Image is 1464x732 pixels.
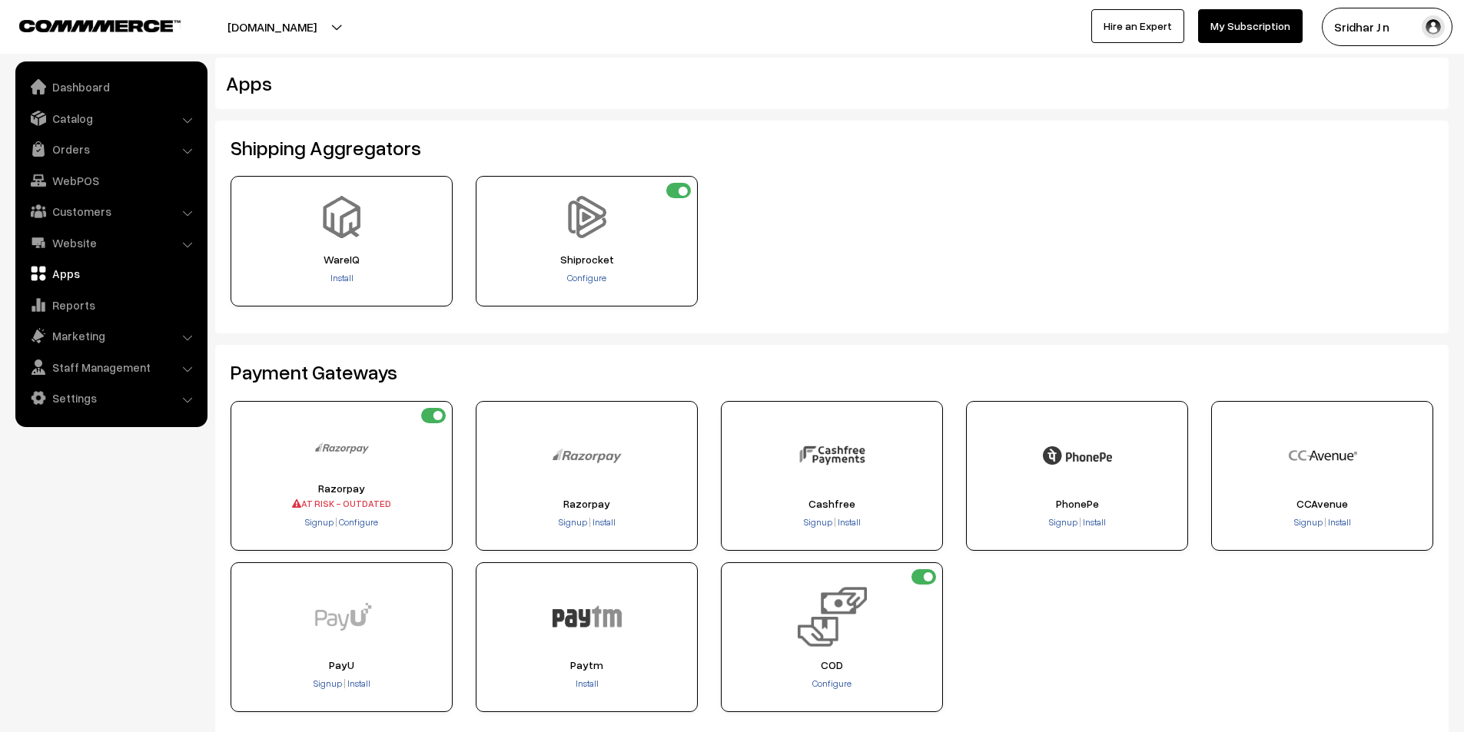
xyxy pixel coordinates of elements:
[576,677,599,689] a: Install
[481,253,692,266] span: Shiprocket
[174,8,370,46] button: [DOMAIN_NAME]
[19,384,202,412] a: Settings
[236,498,447,510] span: AT RISK - OUTDATED
[481,659,692,671] span: Paytm
[347,677,370,689] span: Install
[236,482,447,510] div: Razorpay
[838,516,861,528] span: Install
[798,582,867,651] img: COD
[1049,516,1077,528] span: Signup
[481,498,692,510] span: Razorpay
[836,516,861,528] a: Install
[19,291,202,319] a: Reports
[559,516,589,528] a: Signup
[1091,9,1184,43] a: Hire an Expert
[559,516,587,528] span: Signup
[19,104,202,132] a: Catalog
[1326,516,1351,528] a: Install
[236,659,447,671] span: PayU
[19,135,202,163] a: Orders
[19,260,202,287] a: Apps
[330,272,354,283] a: Install
[1217,498,1428,510] span: CCAvenue
[1083,516,1106,528] span: Install
[19,353,202,381] a: Staff Management
[1328,516,1351,528] span: Install
[726,498,938,510] span: Cashfree
[19,20,181,31] img: COMMMERCE
[19,322,202,349] a: Marketing
[236,677,447,692] div: |
[1288,421,1357,490] img: CCAvenue
[566,196,608,238] img: Shiprocket
[1043,421,1112,490] img: PhonePe
[231,136,1433,160] h2: Shipping Aggregators
[226,71,1232,95] h2: Apps
[320,196,363,238] img: WareIQ
[19,197,202,225] a: Customers
[19,73,202,101] a: Dashboard
[726,515,938,531] div: |
[798,421,867,490] img: Cashfree
[231,360,1433,384] h2: Payment Gateways
[337,516,378,528] a: Configure
[307,582,377,651] img: PayU
[315,421,369,475] img: Razorpay (Deprecated)
[726,659,938,671] span: COD
[1049,516,1079,528] a: Signup
[553,421,622,490] img: Razorpay
[804,516,832,528] span: Signup
[593,516,616,528] span: Install
[236,515,447,531] div: |
[314,677,344,689] a: Signup
[971,515,1183,531] div: |
[236,253,447,266] span: WareIQ
[305,516,335,528] a: Signup
[314,677,342,689] span: Signup
[553,582,622,651] img: Paytm
[1422,15,1445,38] img: user
[1294,516,1323,528] span: Signup
[19,15,154,34] a: COMMMERCE
[19,167,202,194] a: WebPOS
[19,229,202,257] a: Website
[339,516,378,528] span: Configure
[1081,516,1106,528] a: Install
[1322,8,1452,46] button: Sridhar J n
[481,515,692,531] div: |
[305,516,334,528] span: Signup
[346,677,370,689] a: Install
[1217,515,1428,531] div: |
[567,272,606,283] a: Configure
[971,498,1183,510] span: PhonePe
[591,516,616,528] a: Install
[1198,9,1303,43] a: My Subscription
[1294,516,1324,528] a: Signup
[804,516,834,528] a: Signup
[812,677,852,689] a: Configure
